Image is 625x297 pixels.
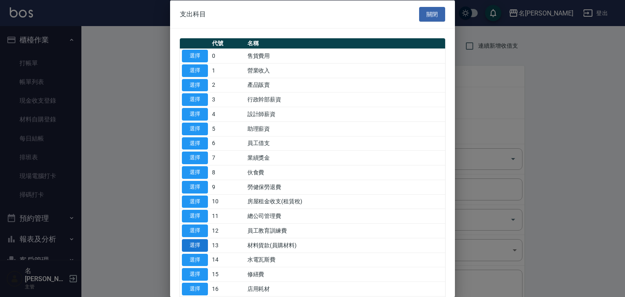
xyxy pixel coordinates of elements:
button: 選擇 [182,239,208,251]
button: 選擇 [182,137,208,150]
td: 修繕費 [245,267,445,282]
td: 業績獎金 [245,150,445,165]
td: 行政幹部薪資 [245,92,445,107]
td: 水電瓦斯費 [245,253,445,267]
td: 13 [210,238,245,253]
button: 選擇 [182,253,208,266]
td: 11 [210,209,245,223]
th: 代號 [210,38,245,49]
td: 0 [210,48,245,63]
button: 選擇 [182,268,208,281]
td: 助理薪資 [245,121,445,136]
td: 總公司管理費 [245,209,445,223]
td: 4 [210,107,245,121]
button: 選擇 [182,50,208,62]
td: 10 [210,194,245,209]
td: 產品販賣 [245,78,445,92]
button: 關閉 [419,7,445,22]
th: 名稱 [245,38,445,49]
button: 選擇 [182,108,208,121]
td: 營業收入 [245,63,445,78]
button: 選擇 [182,283,208,295]
td: 8 [210,165,245,180]
button: 選擇 [182,122,208,135]
td: 14 [210,253,245,267]
td: 9 [210,180,245,194]
button: 選擇 [182,93,208,106]
td: 12 [210,223,245,238]
button: 選擇 [182,210,208,222]
button: 選擇 [182,224,208,237]
td: 材料貨款(員購材料) [245,238,445,253]
button: 選擇 [182,152,208,164]
td: 員工教育訓練費 [245,223,445,238]
td: 店用耗材 [245,282,445,296]
td: 1 [210,63,245,78]
td: 勞健保勞退費 [245,180,445,194]
td: 16 [210,282,245,296]
td: 伙食費 [245,165,445,180]
span: 支出科目 [180,10,206,18]
button: 選擇 [182,64,208,77]
td: 5 [210,121,245,136]
td: 2 [210,78,245,92]
td: 員工借支 [245,136,445,151]
button: 選擇 [182,79,208,91]
button: 選擇 [182,180,208,193]
td: 售貨費用 [245,48,445,63]
button: 選擇 [182,166,208,179]
td: 3 [210,92,245,107]
td: 7 [210,150,245,165]
td: 15 [210,267,245,282]
td: 房屋租金收支(租賃稅) [245,194,445,209]
td: 設計師薪資 [245,107,445,121]
button: 選擇 [182,195,208,208]
td: 6 [210,136,245,151]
